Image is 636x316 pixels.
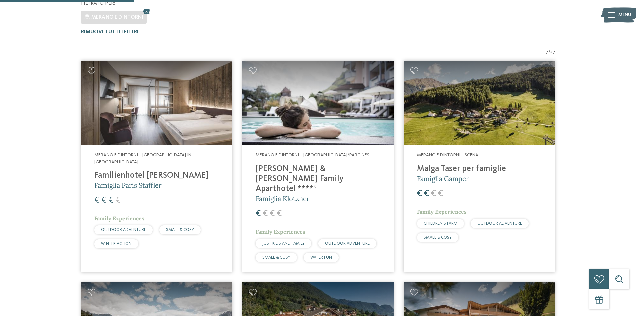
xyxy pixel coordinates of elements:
[404,61,555,146] img: Cercate un hotel per famiglie? Qui troverete solo i migliori!
[101,196,107,205] span: €
[81,29,139,35] span: Rimuovi tutti i filtri
[116,196,121,205] span: €
[431,189,436,198] span: €
[94,215,144,222] span: Family Experiences
[101,242,132,246] span: WINTER ACTION
[256,164,380,194] h4: [PERSON_NAME] & [PERSON_NAME] Family Aparthotel ****ˢ
[263,209,268,218] span: €
[325,241,370,246] span: OUTDOOR ADVENTURE
[262,255,290,260] span: SMALL & COSY
[438,189,443,198] span: €
[277,209,282,218] span: €
[548,49,550,56] span: /
[550,49,555,56] span: 27
[546,49,548,56] span: 7
[404,61,555,272] a: Cercate un hotel per famiglie? Qui troverete solo i migliori! Merano e dintorni – Scena Malga Tas...
[424,235,452,240] span: SMALL & COSY
[424,221,457,226] span: CHILDREN’S FARM
[424,189,429,198] span: €
[417,164,542,174] h4: Malga Taser per famiglie
[417,189,422,198] span: €
[270,209,275,218] span: €
[256,228,305,235] span: Family Experiences
[310,255,332,260] span: WATER FUN
[256,153,369,157] span: Merano e dintorni – [GEOGRAPHIC_DATA]/Parcines
[81,61,232,272] a: Cercate un hotel per famiglie? Qui troverete solo i migliori! Merano e dintorni – [GEOGRAPHIC_DAT...
[109,196,114,205] span: €
[94,153,191,164] span: Merano e dintorni – [GEOGRAPHIC_DATA] in [GEOGRAPHIC_DATA]
[101,228,146,232] span: OUTDOOR ADVENTURE
[417,174,469,183] span: Famiglia Gamper
[477,221,522,226] span: OUTDOOR ADVENTURE
[256,194,310,203] span: Famiglia Klotzner
[417,153,478,157] span: Merano e dintorni – Scena
[94,181,162,189] span: Famiglia Paris Staffler
[81,61,232,146] img: Cercate un hotel per famiglie? Qui troverete solo i migliori!
[81,1,115,6] span: Filtrato per:
[94,171,219,181] h4: Familienhotel [PERSON_NAME]
[94,196,99,205] span: €
[262,241,305,246] span: JUST KIDS AND FAMILY
[91,15,143,20] span: Merano e dintorni
[166,228,194,232] span: SMALL & COSY
[242,61,394,272] a: Cercate un hotel per famiglie? Qui troverete solo i migliori! Merano e dintorni – [GEOGRAPHIC_DAT...
[242,61,394,146] img: Cercate un hotel per famiglie? Qui troverete solo i migliori!
[417,208,467,215] span: Family Experiences
[256,209,261,218] span: €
